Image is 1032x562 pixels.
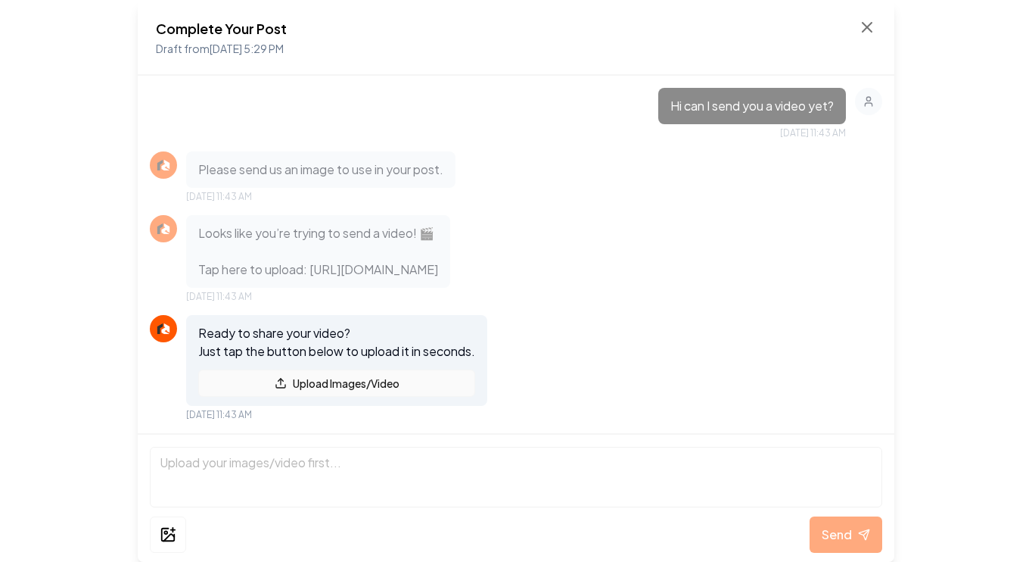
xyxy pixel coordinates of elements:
[186,191,252,203] span: [DATE] 11:43 AM
[780,127,846,139] span: [DATE] 11:43 AM
[198,161,443,179] p: Please send us an image to use in your post.
[198,224,438,279] p: Looks like you’re trying to send a video! 🎬 Tap here to upload: [URL][DOMAIN_NAME]
[154,320,173,338] img: Rebolt Logo
[670,97,834,115] p: Hi can I send you a video yet?
[154,220,173,238] img: Rebolt Logo
[154,156,173,174] img: Rebolt Logo
[198,370,475,397] button: Upload Images/Video
[156,42,284,55] span: Draft from [DATE] 5:29 PM
[186,291,252,303] span: [DATE] 11:43 AM
[156,18,287,39] h2: Complete Your Post
[186,409,252,421] span: [DATE] 11:43 AM
[198,324,475,361] p: Ready to share your video? Just tap the button below to upload it in seconds.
